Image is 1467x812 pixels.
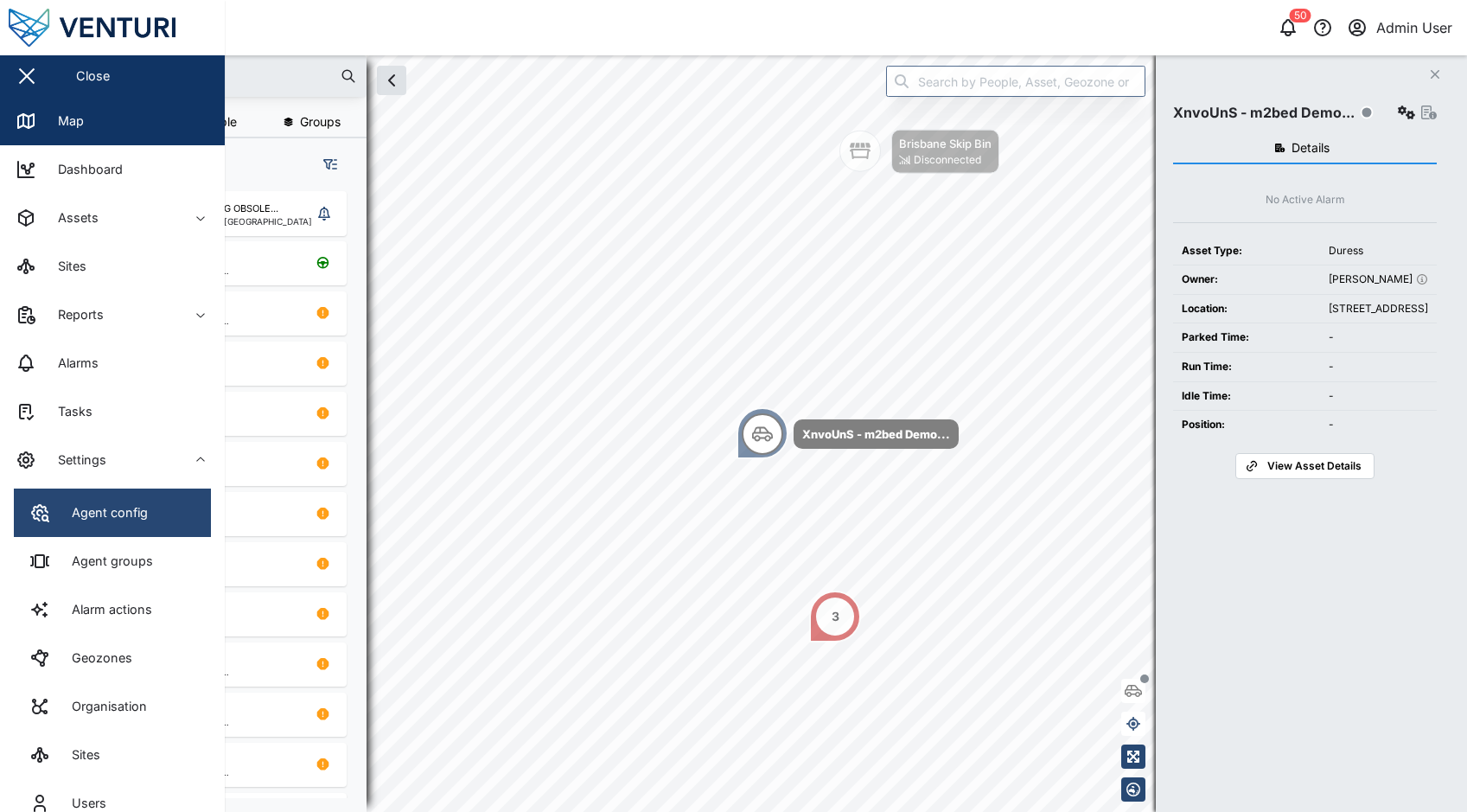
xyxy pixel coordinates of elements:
div: Location: [1182,301,1311,317]
div: 3 [832,607,839,626]
div: Sites [59,745,100,764]
a: Organisation [14,682,211,731]
canvas: Map [55,55,1467,812]
span: Groups [300,116,341,128]
div: Idle Time: [1182,388,1311,405]
div: Run Time: [1182,359,1311,375]
div: Duress [1329,243,1428,259]
div: - [1329,417,1428,433]
img: Main Logo [9,9,233,47]
div: Map marker [809,591,861,643]
a: Agent config [14,489,211,537]
div: Brisbane Skip Bin [899,135,992,152]
div: [PERSON_NAME] [1329,272,1428,288]
div: Map marker [737,407,788,459]
div: [STREET_ADDRESS] [1329,301,1428,317]
div: Owner: [1182,272,1311,288]
div: Admin User [1376,17,1452,39]
div: Map marker [742,413,959,455]
div: Parked Time: [1182,329,1311,346]
div: Alarm actions [59,600,152,619]
a: Agent groups [14,537,211,585]
span: Details [1292,142,1330,154]
div: Assets [45,208,99,227]
a: View Asset Details [1235,453,1374,479]
span: View Asset Details [1267,454,1362,478]
div: Geozones [59,649,132,668]
div: Organisation [59,697,147,716]
div: Dashboard [45,160,123,179]
div: Sites [45,257,86,276]
div: XnvoUnS - m2bed Demo... [802,425,950,443]
a: Geozones [14,634,211,682]
div: Agent groups [59,552,153,571]
div: 50 [1290,9,1311,22]
div: Close [76,67,110,86]
a: Alarm actions [14,585,211,634]
div: Asset Type: [1182,243,1311,259]
div: - [1329,329,1428,346]
div: Map marker [839,130,999,174]
div: Disconnected [914,152,981,169]
div: Map [45,112,84,131]
div: XnvoUnS - m2bed Demo... [1173,102,1355,124]
div: Position: [1182,417,1311,433]
div: Reports [45,305,104,324]
div: Settings [45,451,106,470]
button: Admin User [1345,16,1453,40]
div: No Active Alarm [1266,192,1345,208]
div: Agent config [59,503,148,522]
div: Alarms [45,354,99,373]
div: - [1329,359,1428,375]
a: Sites [14,731,211,779]
div: - [1329,388,1428,405]
div: Tasks [45,402,92,421]
input: Search by People, Asset, Geozone or Place [886,66,1145,97]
